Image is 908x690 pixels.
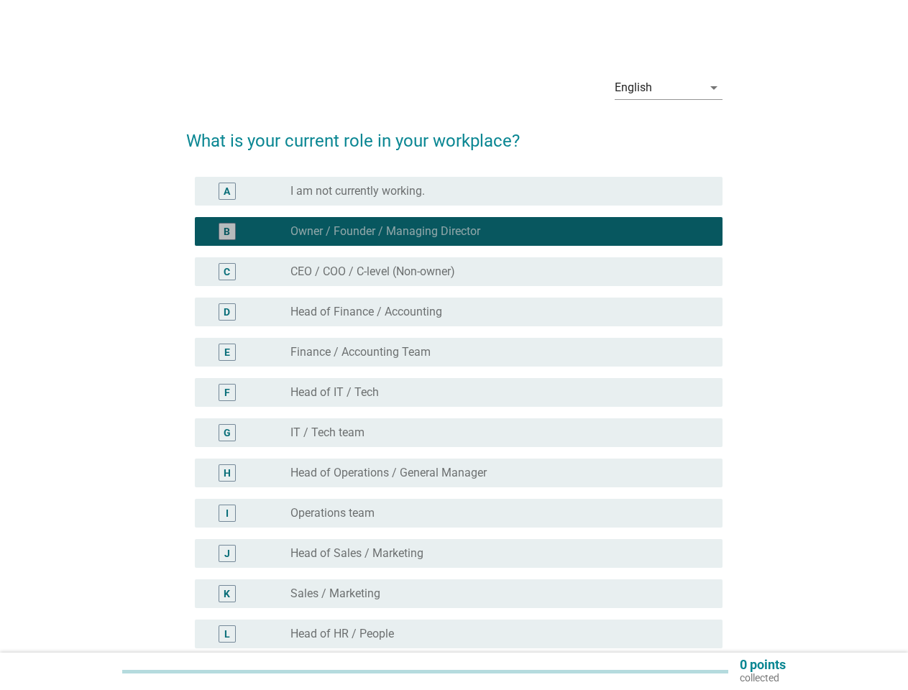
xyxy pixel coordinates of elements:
label: CEO / COO / C-level (Non-owner) [290,264,455,279]
div: G [224,425,231,441]
p: collected [740,671,786,684]
div: L [224,627,230,642]
label: I am not currently working. [290,184,425,198]
label: Head of IT / Tech [290,385,379,400]
div: B [224,224,230,239]
i: arrow_drop_down [705,79,723,96]
label: IT / Tech team [290,425,364,440]
label: Finance / Accounting Team [290,345,431,359]
label: Head of Finance / Accounting [290,305,442,319]
div: F [224,385,230,400]
label: Owner / Founder / Managing Director [290,224,480,239]
div: English [615,81,652,94]
div: E [224,345,230,360]
label: Sales / Marketing [290,586,380,601]
div: I [226,506,229,521]
div: J [224,546,230,561]
label: Head of Sales / Marketing [290,546,423,561]
div: A [224,184,230,199]
h2: What is your current role in your workplace? [186,114,723,154]
div: K [224,586,230,602]
div: C [224,264,230,280]
label: Head of HR / People [290,627,394,641]
label: Head of Operations / General Manager [290,466,487,480]
label: Operations team [290,506,375,520]
div: D [224,305,230,320]
p: 0 points [740,658,786,671]
div: H [224,466,231,481]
